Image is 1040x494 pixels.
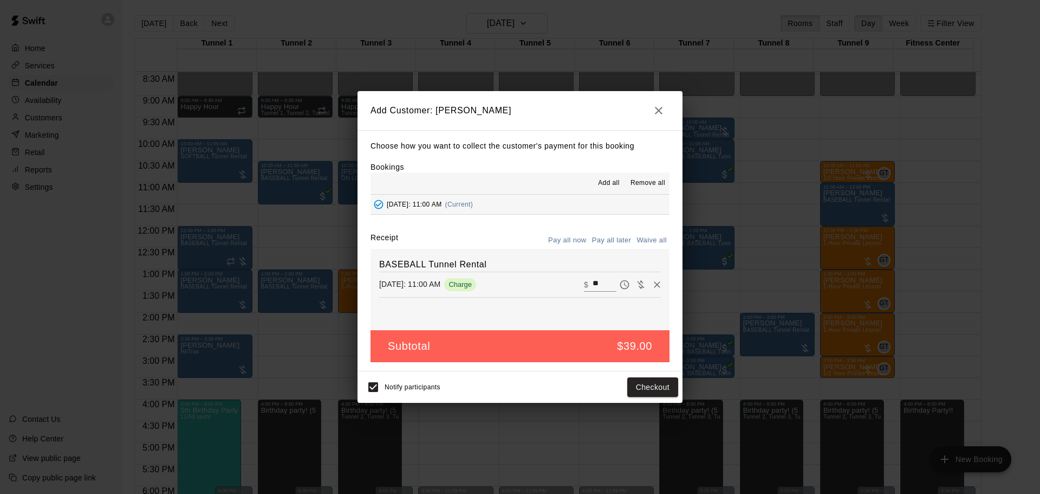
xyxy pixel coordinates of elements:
h2: Add Customer: [PERSON_NAME] [357,91,682,130]
h6: BASEBALL Tunnel Rental [379,258,661,272]
h5: Subtotal [388,339,430,354]
span: (Current) [445,201,473,208]
h5: $39.00 [617,339,652,354]
span: Remove all [630,178,665,189]
label: Receipt [370,232,398,249]
button: Added - Collect Payment[DATE]: 11:00 AM(Current) [370,195,669,215]
span: [DATE]: 11:00 AM [387,201,442,208]
p: Choose how you want to collect the customer's payment for this booking [370,139,669,153]
button: Pay all now [545,232,589,249]
span: Pay later [616,279,633,288]
button: Pay all later [589,232,634,249]
button: Add all [591,175,626,192]
button: Remove all [626,175,669,192]
button: Checkout [627,377,678,397]
span: Waive payment [633,279,649,288]
p: [DATE]: 11:00 AM [379,279,440,290]
button: Added - Collect Payment [370,196,387,213]
span: Notify participants [385,383,440,391]
span: Charge [444,280,476,288]
button: Remove [649,277,665,293]
button: Waive all [634,232,669,249]
span: Add all [598,178,620,189]
p: $ [584,279,588,290]
label: Bookings [370,163,404,171]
